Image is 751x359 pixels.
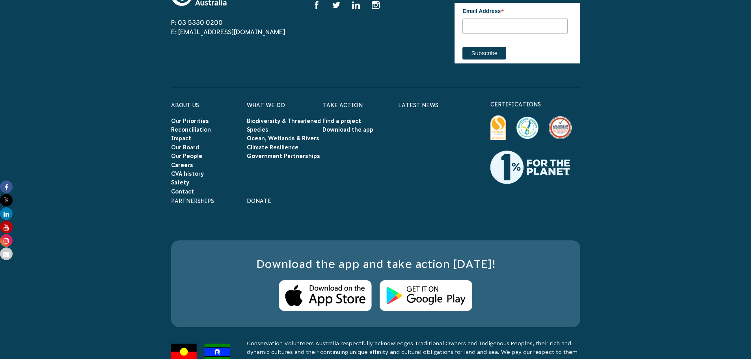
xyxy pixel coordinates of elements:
[187,256,565,272] h3: Download the app and take action [DATE]!
[247,118,321,133] a: Biodiversity & Threatened Species
[247,144,298,151] a: Climate Resilience
[398,102,438,108] a: Latest News
[171,153,202,159] a: Our People
[247,135,319,141] a: Ocean, Wetlands & Rivers
[171,188,194,195] a: Contact
[462,47,506,60] input: Subscribe
[171,198,214,204] a: Partnerships
[322,126,373,133] a: Download the app
[171,135,191,141] a: Impact
[171,144,199,151] a: Our Board
[322,102,363,108] a: Take Action
[380,280,472,311] img: Android Store Logo
[322,118,361,124] a: Find a project
[247,198,271,204] a: Donate
[171,19,223,26] a: P: 03 5330 0200
[171,171,204,177] a: CVA history
[462,3,568,18] label: Email Address
[247,153,320,159] a: Government Partnerships
[171,102,199,108] a: About Us
[279,280,372,311] img: Apple Store Logo
[171,28,285,35] a: E: [EMAIL_ADDRESS][DOMAIN_NAME]
[171,118,209,124] a: Our Priorities
[171,179,189,186] a: Safety
[171,162,193,168] a: Careers
[490,100,580,109] p: certifications
[247,102,285,108] a: What We Do
[171,126,211,133] a: Reconciliation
